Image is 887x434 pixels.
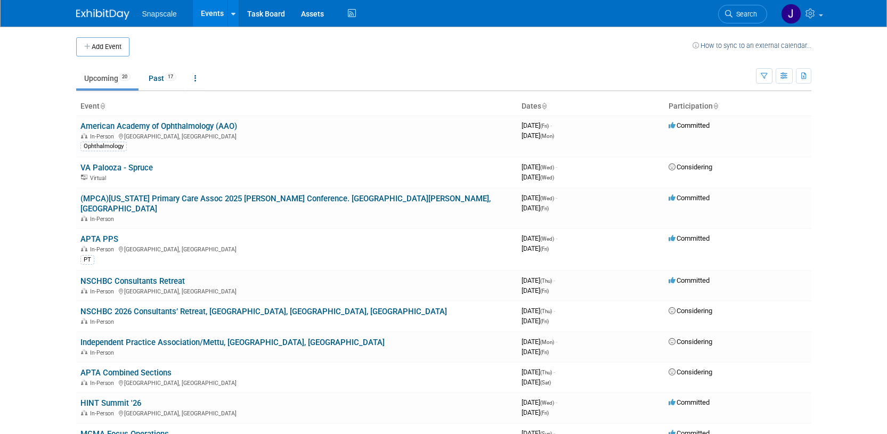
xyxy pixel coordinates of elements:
a: NSCHBC 2026 Consultants’ Retreat, [GEOGRAPHIC_DATA], [GEOGRAPHIC_DATA], [GEOGRAPHIC_DATA] [80,307,447,316]
span: [DATE] [522,173,554,181]
span: - [556,163,557,171]
span: (Sat) [540,380,551,386]
span: Committed [669,234,710,242]
span: (Mon) [540,133,554,139]
a: Past17 [141,68,184,88]
span: - [556,338,557,346]
span: [DATE] [522,234,557,242]
span: (Fri) [540,123,549,129]
span: Committed [669,276,710,284]
img: In-Person Event [81,288,87,293]
span: [DATE] [522,378,551,386]
span: [DATE] [522,194,557,202]
span: - [550,121,552,129]
span: (Fri) [540,349,549,355]
span: Considering [669,307,712,315]
div: Ophthalmology [80,142,127,151]
div: [GEOGRAPHIC_DATA], [GEOGRAPHIC_DATA] [80,408,513,417]
span: In-Person [90,216,117,223]
span: Committed [669,194,710,202]
div: [GEOGRAPHIC_DATA], [GEOGRAPHIC_DATA] [80,244,513,253]
span: - [556,194,557,202]
span: In-Person [90,318,117,325]
a: VA Palooza - Spruce [80,163,153,173]
a: Upcoming20 [76,68,139,88]
a: Sort by Start Date [541,102,547,110]
button: Add Event [76,37,129,56]
img: In-Person Event [81,246,87,251]
img: In-Person Event [81,216,87,221]
span: In-Person [90,349,117,356]
span: (Fri) [540,206,549,211]
span: [DATE] [522,348,549,356]
span: (Wed) [540,195,554,201]
img: In-Person Event [81,349,87,355]
th: Participation [664,97,811,116]
span: [DATE] [522,408,549,416]
span: [DATE] [522,338,557,346]
div: PT [80,255,94,265]
a: NSCHBC Consultants Retreat [80,276,185,286]
div: [GEOGRAPHIC_DATA], [GEOGRAPHIC_DATA] [80,378,513,387]
div: [GEOGRAPHIC_DATA], [GEOGRAPHIC_DATA] [80,286,513,295]
span: In-Person [90,133,117,140]
span: Considering [669,368,712,376]
span: [DATE] [522,276,555,284]
span: (Wed) [540,175,554,181]
span: Snapscale [142,10,177,18]
span: [DATE] [522,286,549,294]
span: In-Person [90,410,117,417]
span: (Fri) [540,318,549,324]
span: Committed [669,121,710,129]
span: 20 [119,73,131,81]
a: APTA Combined Sections [80,368,172,378]
span: [DATE] [522,244,549,252]
a: APTA PPS [80,234,118,244]
a: HINT Summit '26 [80,398,141,408]
span: Considering [669,338,712,346]
span: (Wed) [540,165,554,170]
span: - [556,398,557,406]
span: (Wed) [540,236,554,242]
span: (Thu) [540,370,552,375]
img: Virtual Event [81,175,87,180]
span: [DATE] [522,163,557,171]
a: How to sync to an external calendar... [693,42,811,50]
span: (Fri) [540,288,549,294]
span: (Wed) [540,400,554,406]
a: Sort by Participation Type [713,102,718,110]
img: ExhibitDay [76,9,129,20]
img: In-Person Event [81,318,87,324]
span: (Fri) [540,246,549,252]
div: [GEOGRAPHIC_DATA], [GEOGRAPHIC_DATA] [80,132,513,140]
span: [DATE] [522,368,555,376]
img: Jennifer Benedict [781,4,801,24]
span: [DATE] [522,121,552,129]
img: In-Person Event [81,380,87,385]
span: Search [733,10,757,18]
span: [DATE] [522,307,555,315]
span: (Thu) [540,278,552,284]
span: (Fri) [540,410,549,416]
span: [DATE] [522,398,557,406]
a: Independent Practice Association/Mettu, [GEOGRAPHIC_DATA], [GEOGRAPHIC_DATA] [80,338,385,347]
span: - [554,307,555,315]
span: 17 [165,73,176,81]
span: Committed [669,398,710,406]
span: [DATE] [522,317,549,325]
span: [DATE] [522,132,554,140]
span: In-Person [90,288,117,295]
th: Event [76,97,517,116]
span: Virtual [90,175,109,182]
a: American Academy of Ophthalmology (AAO) [80,121,237,131]
th: Dates [517,97,664,116]
span: - [554,276,555,284]
span: In-Person [90,246,117,253]
span: [DATE] [522,204,549,212]
img: In-Person Event [81,410,87,415]
span: (Thu) [540,308,552,314]
span: Considering [669,163,712,171]
a: Sort by Event Name [100,102,105,110]
span: In-Person [90,380,117,387]
img: In-Person Event [81,133,87,138]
